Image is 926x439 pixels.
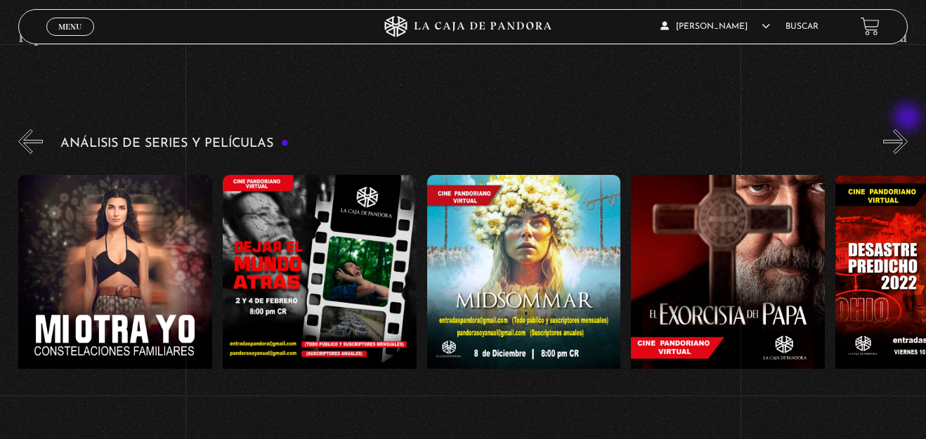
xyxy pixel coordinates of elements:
a: View your shopping cart [861,17,880,36]
span: Cerrar [54,34,87,44]
button: Previous [18,129,43,154]
span: Menu [58,22,81,31]
h4: Papa [PERSON_NAME] [18,26,212,48]
span: [PERSON_NAME] [660,22,770,31]
h3: Análisis de series y películas [60,137,289,150]
button: Next [883,129,908,154]
a: Buscar [785,22,819,31]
